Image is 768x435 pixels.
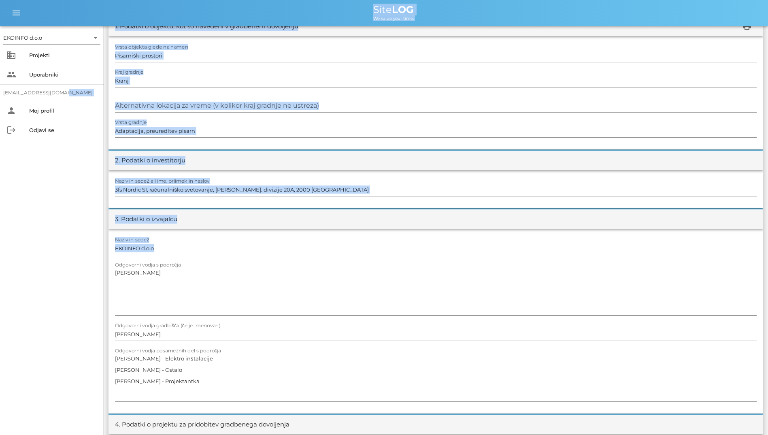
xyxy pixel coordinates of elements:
[115,178,210,184] label: Naziv in sedež ali ime, priimek in naslov
[373,16,414,21] span: We value your time.
[115,420,289,429] div: 4. Podatki o projektu za pridobitev gradbenega dovoljenja
[115,348,221,354] label: Odgovorni vodja posameznih del s področja
[6,106,16,115] i: person
[115,215,177,224] div: 3. Podatki o izvajalcu
[115,44,188,50] label: Vrsta objekta glede na namen
[115,22,298,31] div: 1. Podatki o objektu, kot so navedeni v gradbenem dovoljenju
[115,156,185,165] div: 2. Podatki o investitorju
[115,119,147,126] label: Vrsta gradnje
[728,396,768,435] div: Pripomoček za klepet
[728,396,768,435] iframe: Chat Widget
[115,323,220,329] label: Odgovorni vodja gradbišča (če je imenovan)
[392,4,414,15] b: LOG
[742,21,752,31] i: print
[115,262,181,268] label: Odgovorni vodja s področja
[6,70,16,79] i: people
[29,52,97,58] div: Projekti
[11,8,21,18] i: menu
[29,71,97,78] div: Uporabniki
[6,125,16,135] i: logout
[115,69,144,75] label: Kraj gradnje
[115,237,149,243] label: Naziv in sedež
[91,33,100,43] i: arrow_drop_down
[3,34,42,41] div: EKOINFO d.o.o
[373,4,414,15] span: Site
[3,31,100,44] div: EKOINFO d.o.o
[29,107,97,114] div: Moj profil
[6,50,16,60] i: business
[29,127,97,133] div: Odjavi se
